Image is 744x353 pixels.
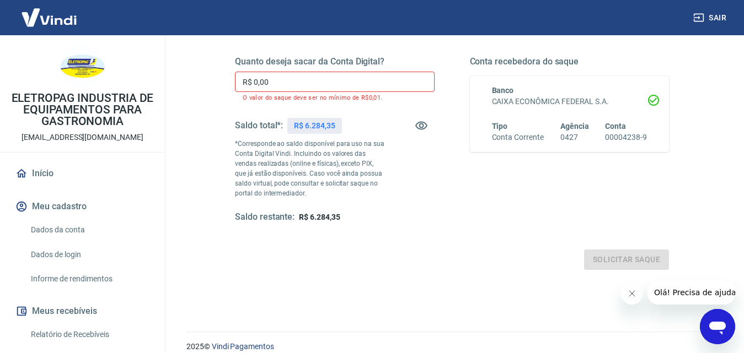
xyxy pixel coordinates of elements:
span: Tipo [492,122,508,131]
p: ELETROPAG INDUSTRIA DE EQUIPAMENTOS PARA GASTRONOMIA [9,93,156,127]
a: Dados de login [26,243,152,266]
a: Relatório de Recebíveis [26,323,152,346]
p: 2025 © [186,341,718,352]
a: Dados da conta [26,219,152,241]
a: Informe de rendimentos [26,268,152,290]
button: Meu cadastro [13,194,152,219]
h6: 0427 [560,132,589,143]
h5: Quanto deseja sacar da Conta Digital? [235,56,435,67]
h6: 00004238-9 [605,132,647,143]
p: R$ 6.284,35 [294,120,335,132]
img: Vindi [13,1,85,34]
p: O valor do saque deve ser no mínimo de R$0,01. [243,94,427,101]
p: [EMAIL_ADDRESS][DOMAIN_NAME] [22,132,143,143]
iframe: Mensagem da empresa [647,280,735,305]
span: Agência [560,122,589,131]
a: Vindi Pagamentos [212,342,274,351]
button: Sair [691,8,731,28]
h5: Saldo total*: [235,120,283,131]
iframe: Fechar mensagem [621,283,643,305]
iframe: Botão para abrir a janela de mensagens [700,309,735,344]
h6: Conta Corrente [492,132,544,143]
span: Olá! Precisa de ajuda? [7,8,93,17]
h5: Conta recebedora do saque [470,56,670,67]
a: Início [13,161,152,186]
button: Meus recebíveis [13,299,152,323]
span: R$ 6.284,35 [299,213,340,221]
span: Conta [605,122,626,131]
h5: Saldo restante: [235,211,295,223]
img: affae6ed-f8f4-4447-83ba-86a5d4cef296.jpeg [61,44,105,88]
span: Banco [492,86,514,95]
p: *Corresponde ao saldo disponível para uso na sua Conta Digital Vindi. Incluindo os valores das ve... [235,139,384,198]
h6: CAIXA ECONÔMICA FEDERAL S.A. [492,96,647,107]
